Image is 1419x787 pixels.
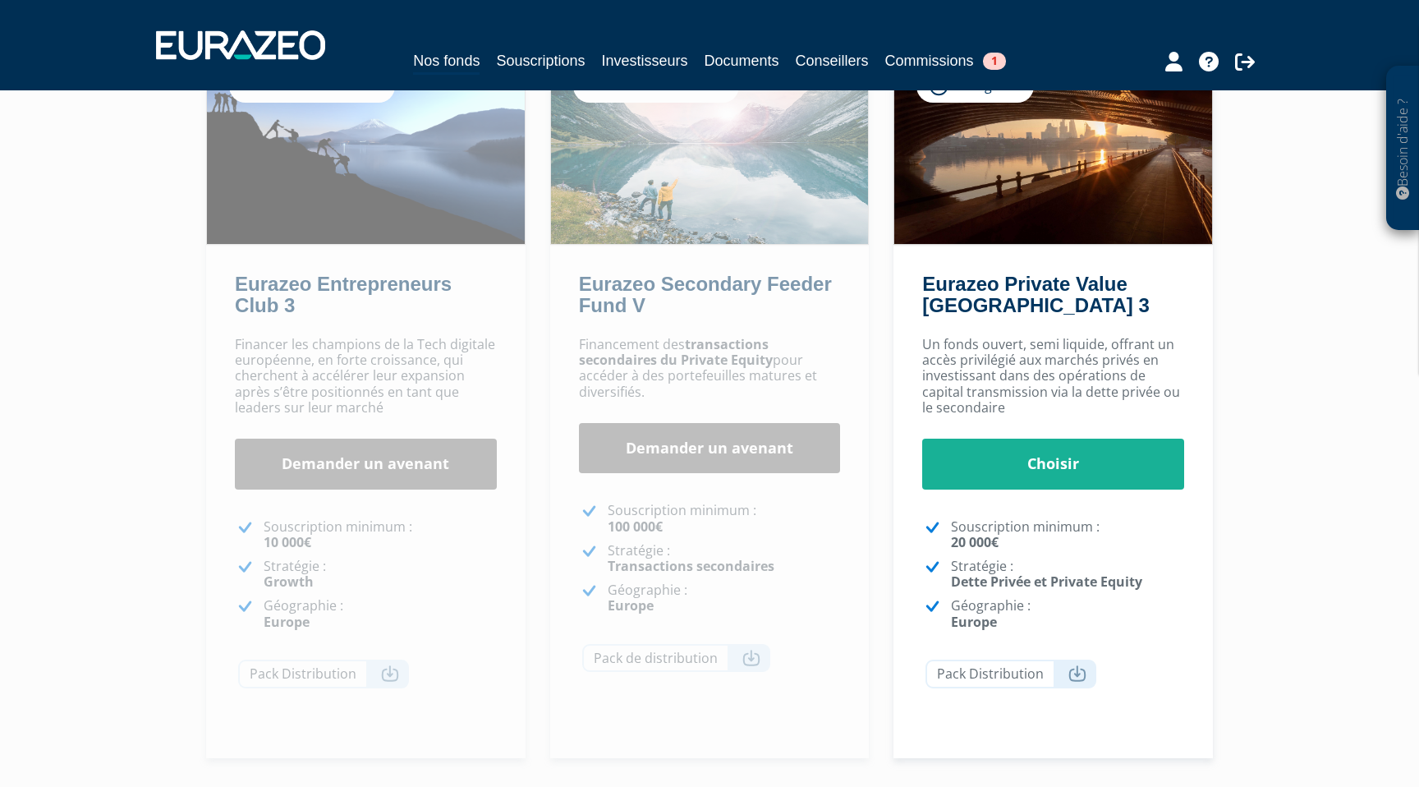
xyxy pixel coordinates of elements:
[608,518,663,536] strong: 100 000€
[951,598,1184,629] p: Géographie :
[579,337,841,400] p: Financement des pour accéder à des portefeuilles matures et diversifiés.
[608,543,841,574] p: Stratégie :
[608,557,774,575] strong: Transactions secondaires
[922,273,1149,316] a: Eurazeo Private Value [GEOGRAPHIC_DATA] 3
[235,273,452,316] a: Eurazeo Entrepreneurs Club 3
[608,582,841,614] p: Géographie :
[983,53,1006,70] span: 1
[601,49,687,72] a: Investisseurs
[705,49,779,72] a: Documents
[264,613,310,631] strong: Europe
[496,49,585,72] a: Souscriptions
[796,49,869,72] a: Conseillers
[238,660,409,688] a: Pack Distribution
[582,644,770,673] a: Pack de distribution
[885,49,1006,72] a: Commissions1
[235,337,497,416] p: Financer les champions de la Tech digitale européenne, en forte croissance, qui cherchent à accél...
[235,439,497,490] a: Demander un avenant
[925,660,1096,688] a: Pack Distribution
[951,519,1184,550] p: Souscription minimum :
[608,596,654,614] strong: Europe
[922,337,1184,416] p: Un fonds ouvert, semi liquide, offrant un accès privilégié aux marchés privés en investissant dan...
[264,519,497,550] p: Souscription minimum :
[413,49,480,75] a: Nos fonds
[922,439,1184,490] a: Choisir
[579,335,773,369] strong: transactions secondaires du Private Equity
[156,30,325,60] img: 1732889491-logotype_eurazeo_blanc_rvb.png
[579,423,841,474] a: Demander un avenant
[264,533,311,551] strong: 10 000€
[608,503,841,534] p: Souscription minimum :
[951,559,1184,590] p: Stratégie :
[1394,75,1412,223] p: Besoin d'aide ?
[264,598,497,629] p: Géographie :
[264,559,497,590] p: Stratégie :
[207,52,525,244] img: Eurazeo Entrepreneurs Club 3
[264,573,314,591] strong: Growth
[579,273,832,316] a: Eurazeo Secondary Feeder Fund V
[894,52,1212,244] img: Eurazeo Private Value Europe 3
[951,533,999,551] strong: 20 000€
[951,573,1142,591] strong: Dette Privée et Private Equity
[951,613,997,631] strong: Europe
[551,52,869,244] img: Eurazeo Secondary Feeder Fund V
